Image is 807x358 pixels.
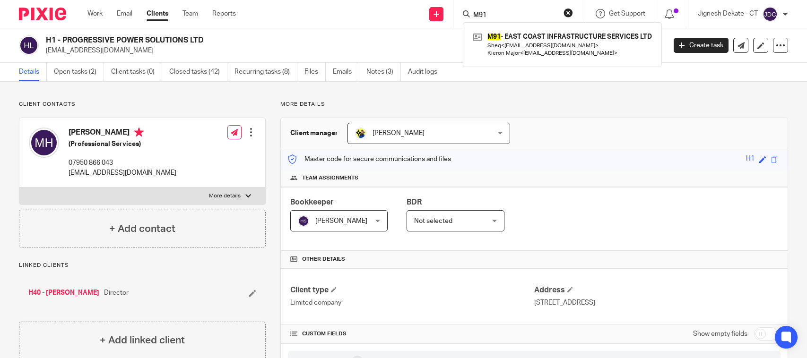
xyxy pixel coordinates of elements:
[290,330,534,338] h4: CUSTOM FIELDS
[182,9,198,18] a: Team
[100,333,185,348] h4: + Add linked client
[29,128,59,158] img: svg%3E
[534,298,778,307] p: [STREET_ADDRESS]
[698,9,758,18] p: Jignesh Dekate - CT
[373,130,425,136] span: [PERSON_NAME]
[746,154,755,165] div: H1
[134,128,144,137] i: Primary
[19,8,66,20] img: Pixie
[302,174,358,182] span: Team assignments
[147,9,168,18] a: Clients
[54,63,104,81] a: Open tasks (2)
[693,329,747,339] label: Show empty fields
[564,8,573,17] button: Clear
[46,46,659,55] p: [EMAIL_ADDRESS][DOMAIN_NAME]
[19,35,39,55] img: svg%3E
[212,9,236,18] a: Reports
[290,128,338,138] h3: Client manager
[19,101,266,108] p: Client contacts
[355,128,366,139] img: Bobo-Starbridge%201.jpg
[69,139,176,149] h5: (Professional Services)
[366,63,401,81] a: Notes (3)
[209,192,241,200] p: More details
[46,35,537,45] h2: H1 - PROGRESSIVE POWER SOLUTIONS LTD
[69,158,176,168] p: 07950 866 043
[763,7,778,22] img: svg%3E
[472,11,557,20] input: Search
[117,9,132,18] a: Email
[169,63,227,81] a: Closed tasks (42)
[87,9,103,18] a: Work
[19,63,47,81] a: Details
[414,218,452,224] span: Not selected
[407,198,422,206] span: BDR
[304,63,326,81] a: Files
[69,128,176,139] h4: [PERSON_NAME]
[19,262,266,269] p: Linked clients
[109,222,175,236] h4: + Add contact
[234,63,297,81] a: Recurring tasks (8)
[111,63,162,81] a: Client tasks (0)
[290,298,534,307] p: Limited company
[302,256,345,263] span: Other details
[28,288,99,298] a: H40 - [PERSON_NAME]
[298,215,309,227] img: svg%3E
[408,63,444,81] a: Audit logs
[290,198,334,206] span: Bookkeeper
[534,285,778,295] h4: Address
[315,218,367,224] span: [PERSON_NAME]
[104,288,129,298] span: Director
[609,10,645,17] span: Get Support
[333,63,359,81] a: Emails
[674,38,729,53] a: Create task
[69,168,176,178] p: [EMAIL_ADDRESS][DOMAIN_NAME]
[288,154,451,164] p: Master code for secure communications and files
[280,101,788,108] p: More details
[290,285,534,295] h4: Client type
